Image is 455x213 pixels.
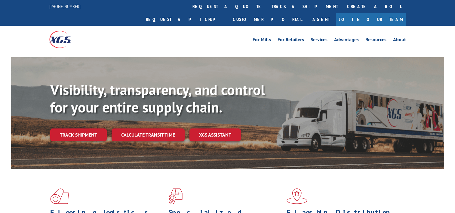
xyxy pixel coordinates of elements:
a: Request a pickup [141,13,228,26]
a: XGS ASSISTANT [189,128,241,141]
b: Visibility, transparency, and control for your entire supply chain. [50,80,265,116]
a: Calculate transit time [112,128,185,141]
img: xgs-icon-flagship-distribution-model-red [287,188,307,204]
a: Join Our Team [336,13,406,26]
img: xgs-icon-focused-on-flooring-red [168,188,183,204]
a: Services [311,37,327,44]
a: For Retailers [278,37,304,44]
a: [PHONE_NUMBER] [49,3,81,9]
a: About [393,37,406,44]
a: Customer Portal [228,13,306,26]
a: Advantages [334,37,359,44]
a: Resources [365,37,386,44]
a: For Mills [253,37,271,44]
a: Agent [306,13,336,26]
img: xgs-icon-total-supply-chain-intelligence-red [50,188,69,204]
a: Track shipment [50,128,107,141]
